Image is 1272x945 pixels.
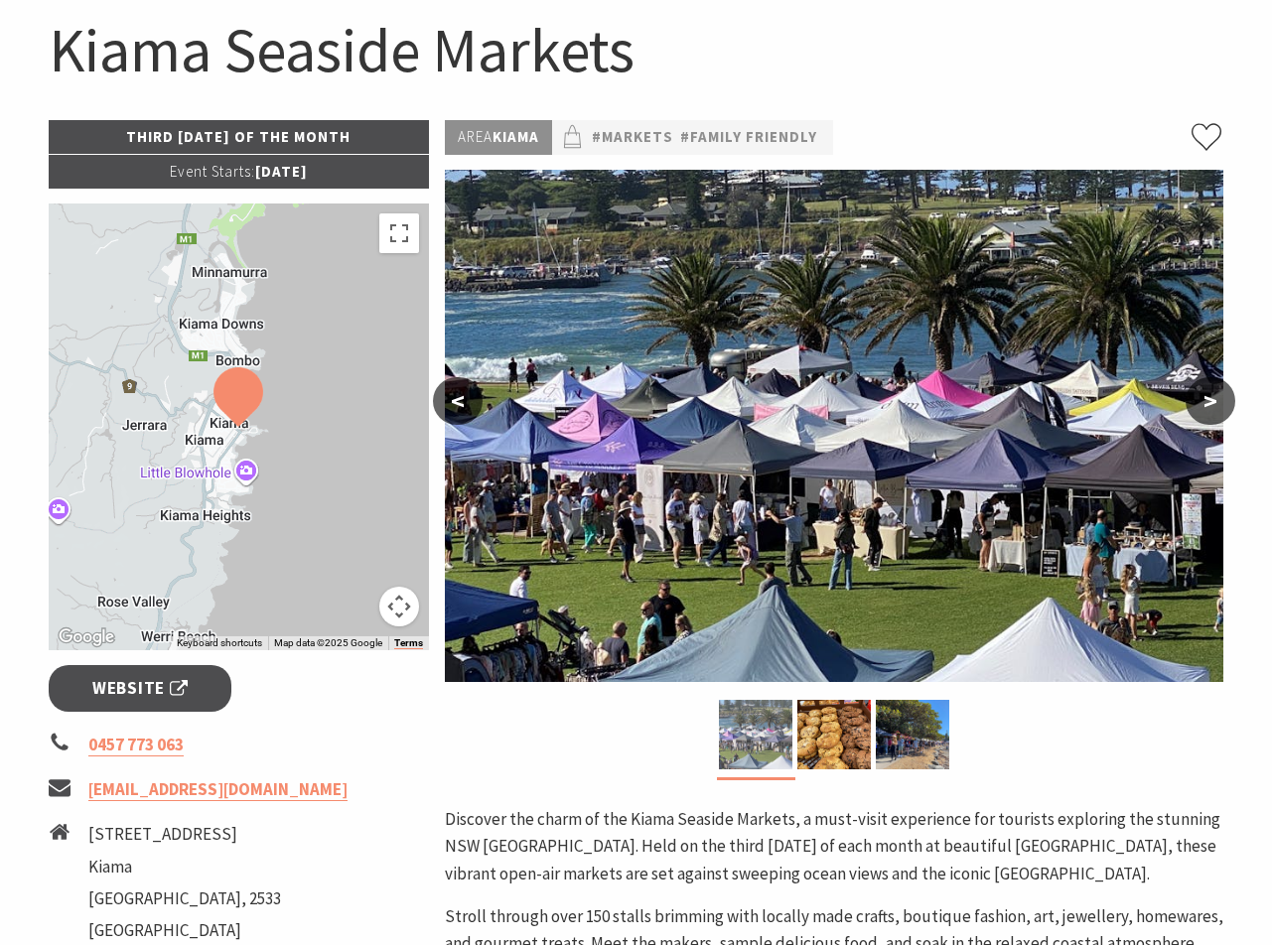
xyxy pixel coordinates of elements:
[88,734,184,756] a: 0457 773 063
[88,778,348,801] a: [EMAIL_ADDRESS][DOMAIN_NAME]
[1186,377,1235,425] button: >
[49,120,430,154] p: Third [DATE] of the Month
[379,213,419,253] button: Toggle fullscreen view
[592,125,673,150] a: #Markets
[445,170,1223,682] img: Kiama Seaside Market
[680,125,817,150] a: #Family Friendly
[177,636,262,650] button: Keyboard shortcuts
[49,155,430,189] p: [DATE]
[88,821,281,848] li: [STREET_ADDRESS]
[54,624,119,650] img: Google
[379,587,419,626] button: Map camera controls
[876,700,949,769] img: market photo
[433,377,483,425] button: <
[92,675,188,702] span: Website
[445,806,1223,887] p: Discover the charm of the Kiama Seaside Markets, a must-visit experience for tourists exploring t...
[719,700,792,769] img: Kiama Seaside Market
[88,917,281,944] li: [GEOGRAPHIC_DATA]
[49,665,232,712] a: Website
[274,637,382,648] span: Map data ©2025 Google
[170,162,255,181] span: Event Starts:
[797,700,871,769] img: Market ptoduce
[88,854,281,880] li: Kiama
[394,637,423,649] a: Terms (opens in new tab)
[49,10,1224,90] h1: Kiama Seaside Markets
[445,120,552,155] p: Kiama
[54,624,119,650] a: Open this area in Google Maps (opens a new window)
[88,885,281,912] li: [GEOGRAPHIC_DATA], 2533
[458,127,493,146] span: Area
